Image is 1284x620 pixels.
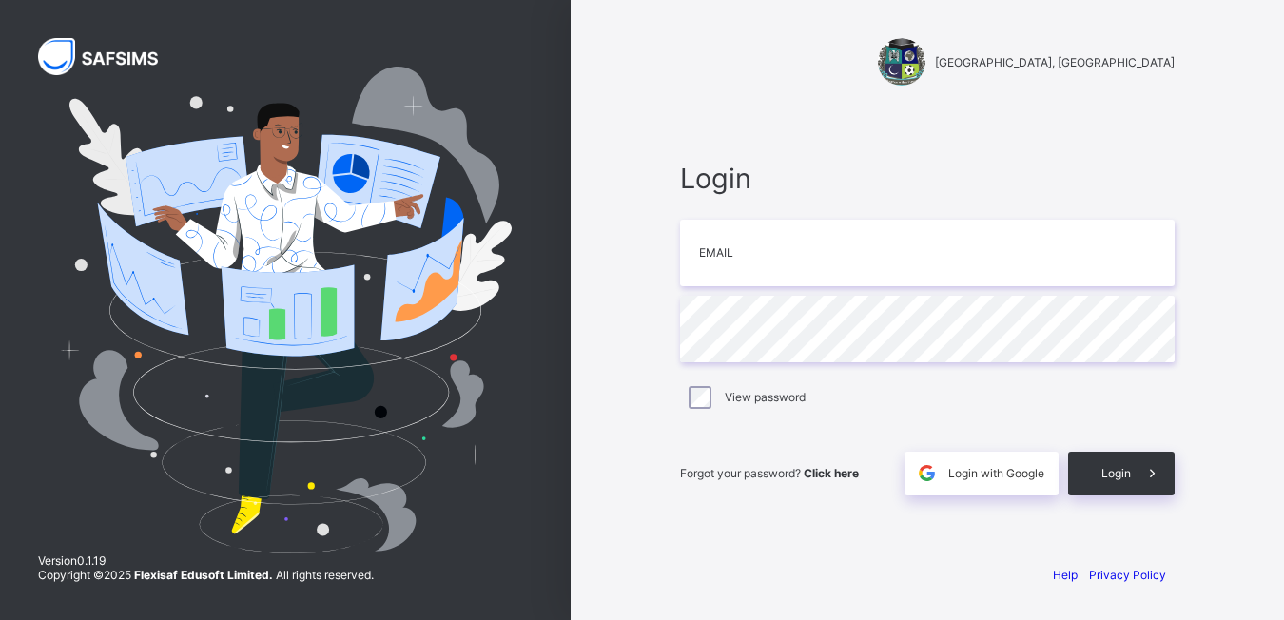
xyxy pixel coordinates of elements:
[1089,568,1166,582] a: Privacy Policy
[134,568,273,582] strong: Flexisaf Edusoft Limited.
[1053,568,1078,582] a: Help
[680,162,1175,195] span: Login
[725,390,806,404] label: View password
[38,568,374,582] span: Copyright © 2025 All rights reserved.
[1101,466,1131,480] span: Login
[935,55,1175,69] span: [GEOGRAPHIC_DATA], [GEOGRAPHIC_DATA]
[804,466,859,480] a: Click here
[59,67,512,553] img: Hero Image
[38,553,374,568] span: Version 0.1.19
[948,466,1044,480] span: Login with Google
[916,462,938,484] img: google.396cfc9801f0270233282035f929180a.svg
[38,38,181,75] img: SAFSIMS Logo
[680,466,859,480] span: Forgot your password?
